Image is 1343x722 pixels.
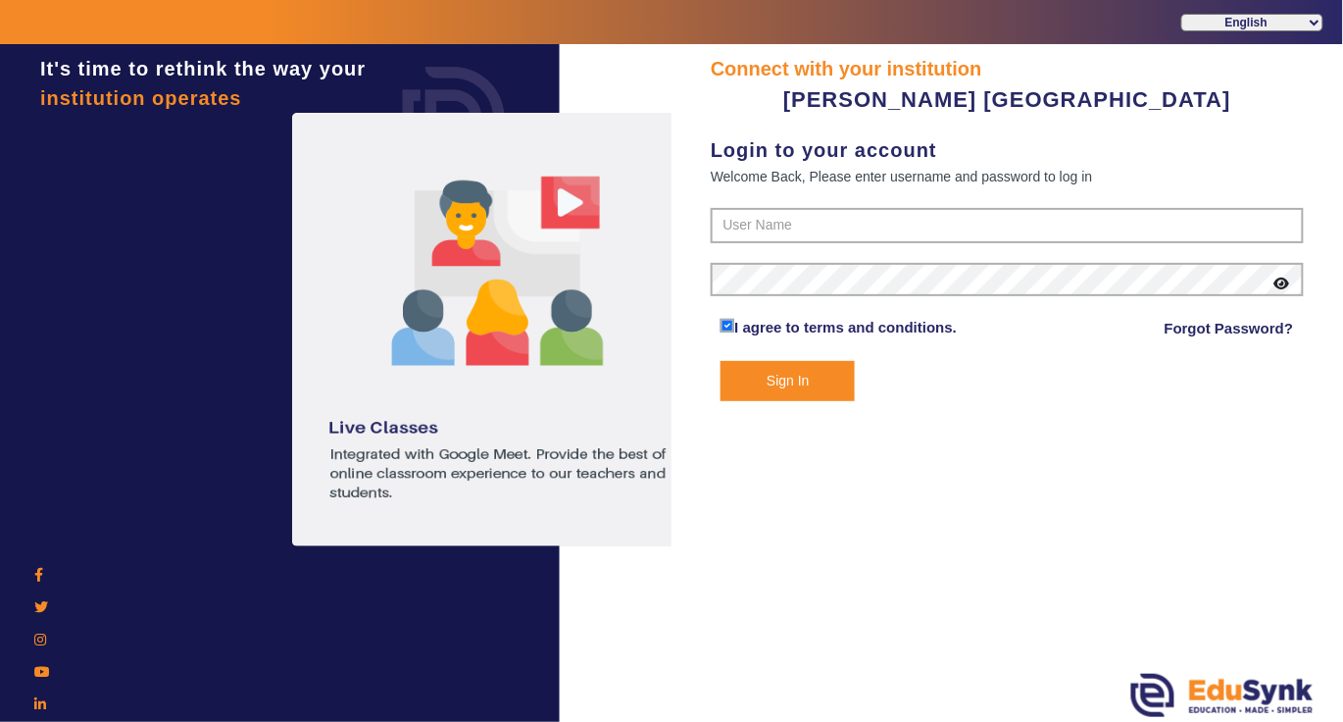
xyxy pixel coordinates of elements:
div: [PERSON_NAME] [GEOGRAPHIC_DATA] [711,83,1304,116]
img: login1.png [292,113,704,546]
input: User Name [711,208,1304,243]
span: It's time to rethink the way your [40,58,366,79]
div: Welcome Back, Please enter username and password to log in [711,165,1304,188]
img: edusynk.png [1131,674,1314,717]
div: Login to your account [711,135,1304,165]
a: Forgot Password? [1165,317,1294,340]
a: I agree to terms and conditions. [734,319,957,335]
button: Sign In [721,361,855,401]
div: Connect with your institution [711,54,1304,83]
span: institution operates [40,87,242,109]
img: login.png [380,44,527,191]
